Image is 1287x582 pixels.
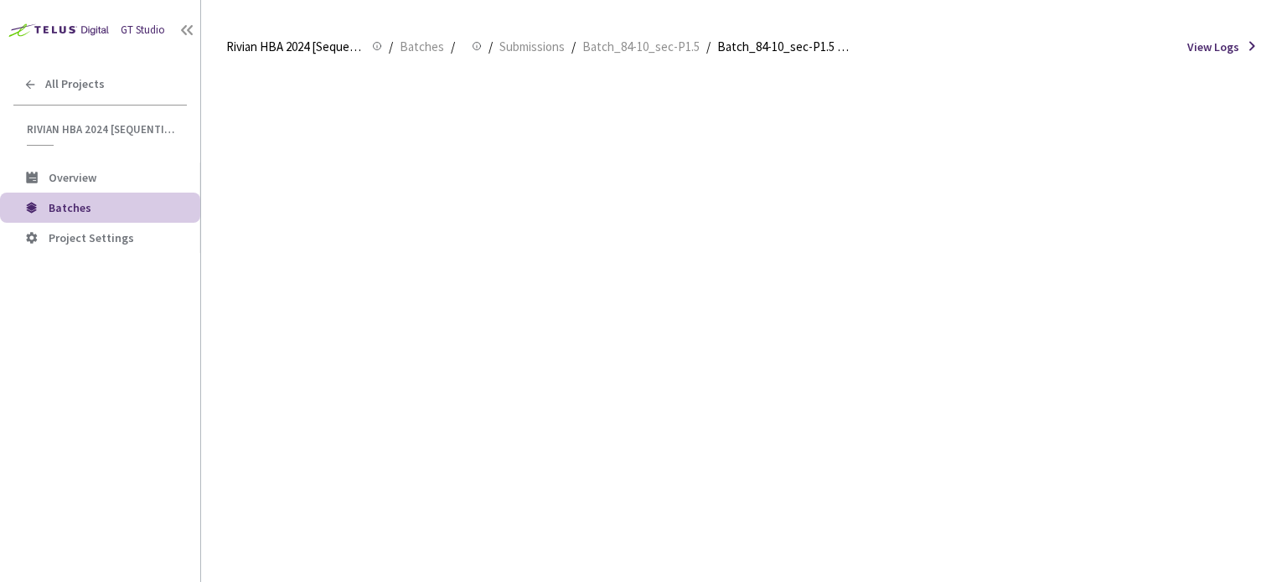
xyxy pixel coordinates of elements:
span: Rivian HBA 2024 [Sequential] [27,122,177,136]
span: View Logs [1187,39,1239,55]
span: Submissions [499,37,565,57]
a: Batches [396,37,447,55]
span: Batch_84-10_sec-P1.5 [582,37,700,57]
span: Rivian HBA 2024 [Sequential] [226,37,362,57]
a: Submissions [496,37,568,55]
div: GT Studio [121,23,165,39]
span: Project Settings [49,230,134,245]
li: / [389,37,393,57]
li: / [706,37,711,57]
li: / [488,37,493,57]
li: / [571,37,576,57]
span: Batches [49,200,91,215]
span: Overview [49,170,96,185]
span: All Projects [45,77,105,91]
li: / [451,37,455,57]
a: Batch_84-10_sec-P1.5 [579,37,703,55]
span: Batch_84-10_sec-P1.5 QC - [DATE] [717,37,853,57]
span: Batches [400,37,444,57]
